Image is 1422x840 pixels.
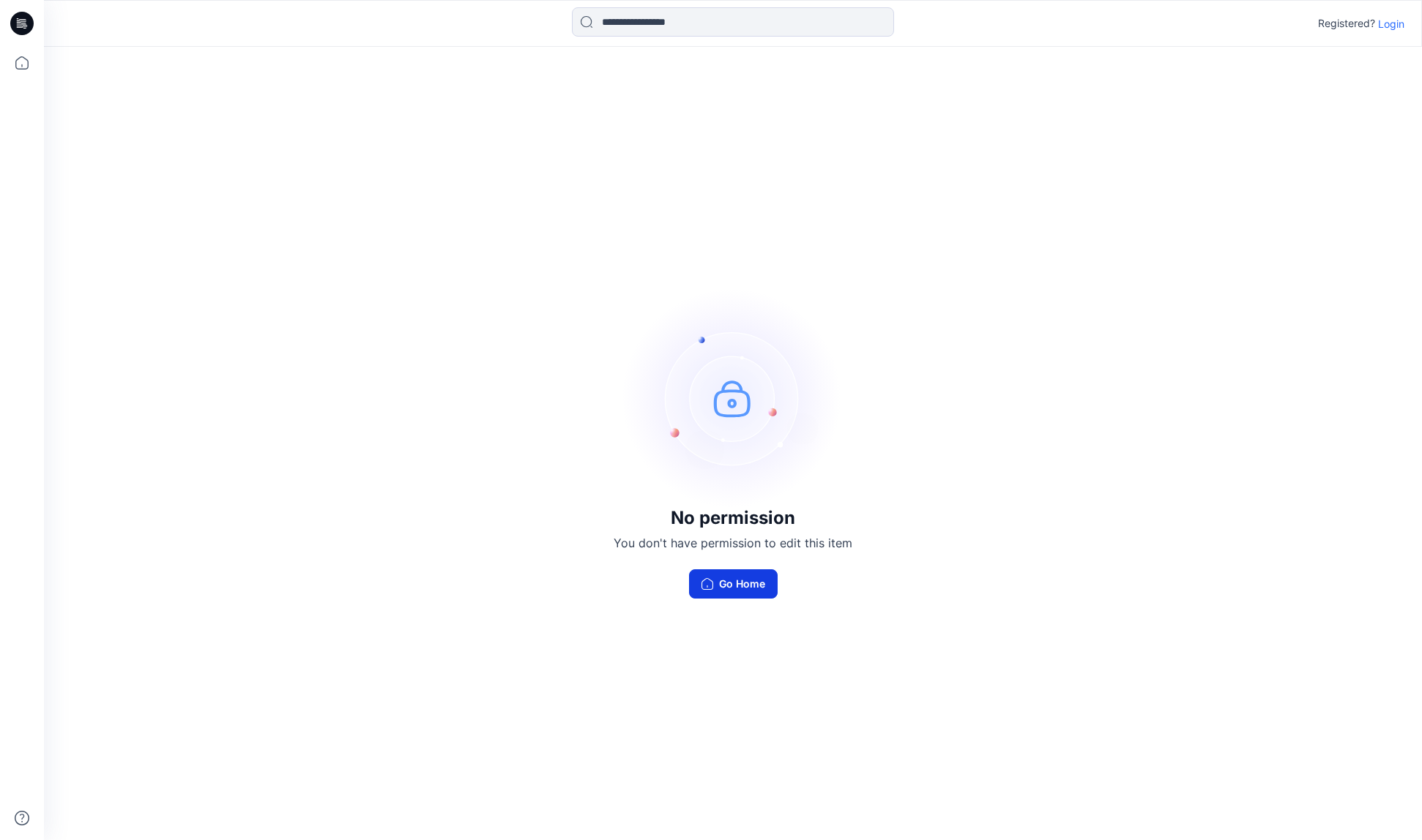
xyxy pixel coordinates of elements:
[614,534,852,552] p: You don't have permission to edit this item
[1378,16,1404,31] p: Login
[1318,15,1375,32] p: Registered?
[614,508,852,528] h3: No permission
[623,288,843,508] img: no-perm.svg
[689,569,778,599] button: Go Home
